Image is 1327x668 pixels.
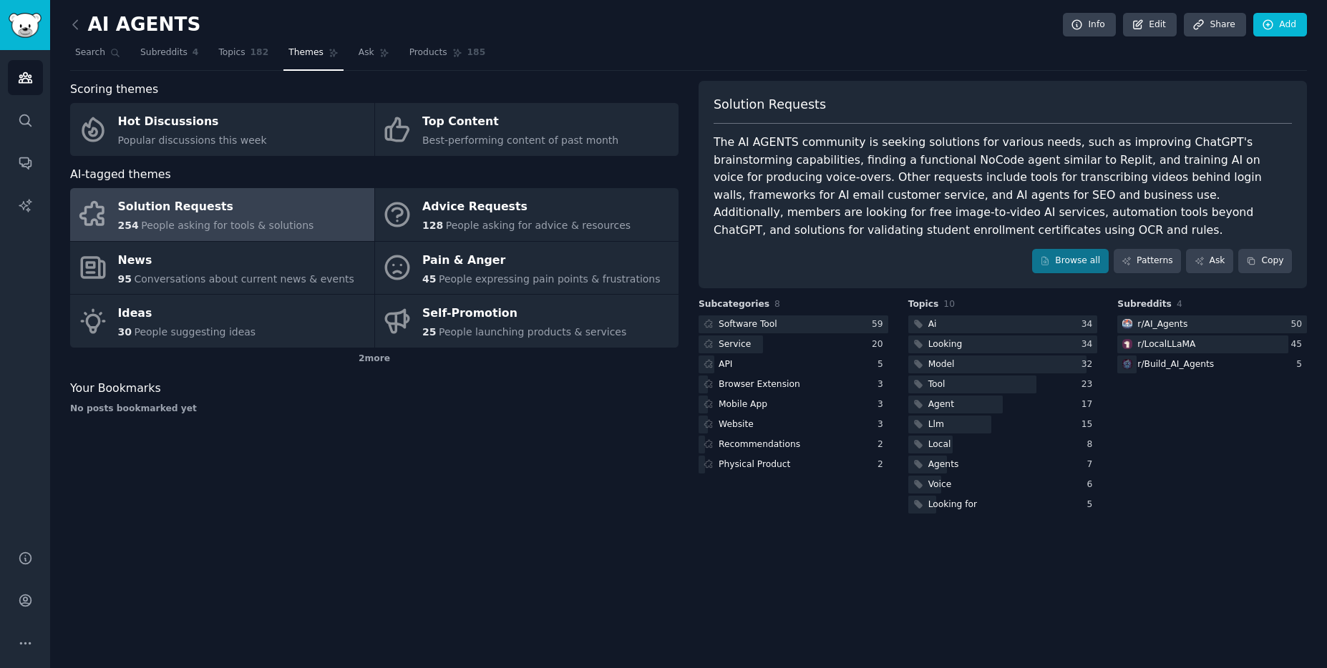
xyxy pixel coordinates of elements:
[928,418,944,431] div: Llm
[446,220,631,231] span: People asking for advice & resources
[878,378,888,391] div: 3
[422,273,436,285] span: 45
[908,298,939,311] span: Topics
[1186,249,1233,273] a: Ask
[1081,338,1098,351] div: 34
[908,476,1098,493] a: Voice6
[908,396,1098,413] a: Agent17
[1290,318,1307,331] div: 50
[908,496,1098,514] a: Looking for5
[878,418,888,431] div: 3
[928,398,954,411] div: Agent
[70,348,679,370] div: 2 more
[1117,335,1307,353] a: LocalLLaMAr/LocalLLaMA45
[699,298,769,311] span: Subcategories
[928,378,946,391] div: Tool
[719,398,767,411] div: Mobile App
[135,41,203,71] a: Subreddits4
[70,380,161,398] span: Your Bookmarks
[70,103,374,156] a: Hot DiscussionsPopular discussions this week
[908,456,1098,473] a: Agents7
[928,358,955,371] div: Model
[699,315,888,333] a: Software Tool59
[118,303,256,325] div: Ideas
[719,338,751,351] div: Service
[699,456,888,473] a: Physical Product2
[908,335,1098,353] a: Looking34
[1081,398,1098,411] div: 17
[354,41,394,71] a: Ask
[1063,13,1116,37] a: Info
[719,418,754,431] div: Website
[699,416,888,433] a: Website3
[878,358,888,371] div: 5
[213,41,273,71] a: Topics182
[1081,378,1098,391] div: 23
[714,134,1292,239] div: The AI AGENTS community is seeking solutions for various needs, such as improving ChatGPT's brain...
[118,249,354,272] div: News
[251,46,269,59] span: 182
[1137,318,1187,331] div: r/ AI_Agents
[422,303,626,325] div: Self-Promotion
[908,315,1098,333] a: Ai34
[699,396,888,413] a: Mobile App3
[878,398,888,411] div: 3
[422,326,436,338] span: 25
[1184,13,1245,37] a: Share
[699,355,888,373] a: API5
[1137,338,1195,351] div: r/ LocalLLaMA
[141,220,313,231] span: People asking for tools & solutions
[719,438,800,451] div: Recommendations
[1087,438,1098,451] div: 8
[118,220,139,231] span: 254
[9,13,42,38] img: GummySearch logo
[70,41,125,71] a: Search
[1290,338,1307,351] div: 45
[70,295,374,348] a: Ideas30People suggesting ideas
[1117,355,1307,373] a: Build_AI_Agentsr/Build_AI_Agents5
[719,358,732,371] div: API
[908,355,1098,373] a: Model32
[943,299,955,309] span: 10
[134,326,256,338] span: People suggesting ideas
[70,81,158,99] span: Scoring themes
[375,242,679,295] a: Pain & Anger45People expressing pain points & frustrations
[928,458,959,471] div: Agents
[422,220,443,231] span: 128
[1087,458,1098,471] div: 7
[375,295,679,348] a: Self-Promotion25People launching products & services
[928,438,951,451] div: Local
[70,14,200,36] h2: AI AGENTS
[1117,298,1172,311] span: Subreddits
[422,249,661,272] div: Pain & Anger
[699,436,888,453] a: Recommendations2
[699,375,888,393] a: Browser Extension3
[1117,315,1307,333] a: AI_Agentsr/AI_Agents50
[714,96,826,114] span: Solution Requests
[872,318,888,331] div: 59
[118,273,132,285] span: 95
[70,188,374,241] a: Solution Requests254People asking for tools & solutions
[1122,339,1132,349] img: LocalLLaMA
[872,338,888,351] div: 20
[218,46,245,59] span: Topics
[1296,358,1307,371] div: 5
[1081,318,1098,331] div: 34
[288,46,324,59] span: Themes
[70,403,679,416] div: No posts bookmarked yet
[928,338,963,351] div: Looking
[1238,249,1292,273] button: Copy
[719,318,777,331] div: Software Tool
[1137,358,1214,371] div: r/ Build_AI_Agents
[908,375,1098,393] a: Tool23
[1114,249,1181,273] a: Patterns
[908,436,1098,453] a: Local8
[70,242,374,295] a: News95Conversations about current news & events
[1122,359,1132,369] img: Build_AI_Agents
[422,196,631,219] div: Advice Requests
[1253,13,1307,37] a: Add
[283,41,344,71] a: Themes
[134,273,354,285] span: Conversations about current news & events
[422,111,618,134] div: Top Content
[439,273,661,285] span: People expressing pain points & frustrations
